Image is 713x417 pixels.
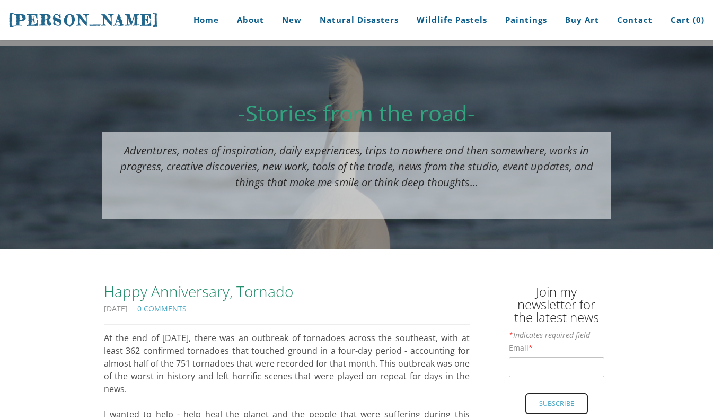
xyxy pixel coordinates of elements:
[102,102,611,124] h2: -Stories from the road-
[509,285,604,329] h2: Join my newsletter for the latest news
[526,394,587,414] span: Subscribe
[120,143,593,189] font: ...
[8,11,159,29] span: [PERSON_NAME]
[8,10,159,30] a: [PERSON_NAME]
[509,332,590,339] label: Indicates required field
[104,305,128,315] span: [DATE]
[120,143,593,189] em: Adventures, notes of inspiration, daily experiences, trips to nowhere and then somewhere, works i...
[509,344,533,352] label: Email
[137,303,187,314] a: 0 Comments
[104,280,470,302] a: Happy Anniversary, Tornado
[696,14,701,25] span: 0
